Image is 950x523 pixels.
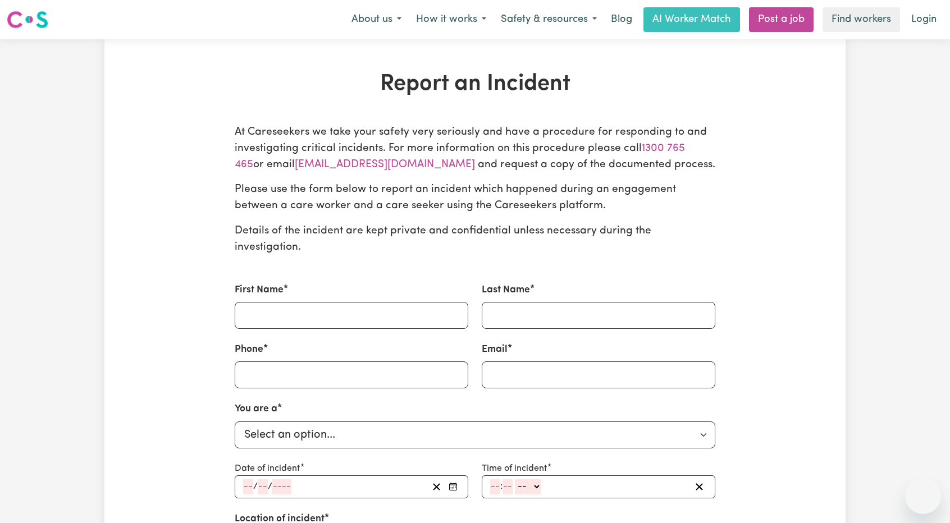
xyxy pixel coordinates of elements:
[409,8,494,31] button: How it works
[500,481,503,492] span: :
[253,481,258,492] span: /
[235,223,715,256] p: Details of the incident are kept private and confidential unless necessary during the investigation.
[235,71,715,98] h1: Report an Incident
[295,159,475,170] a: [EMAIL_ADDRESS][DOMAIN_NAME]
[344,8,409,31] button: About us
[235,182,715,214] p: Please use the form below to report an incident which happened during an engagement between a car...
[490,479,500,494] input: --
[905,478,941,514] iframe: Button to launch messaging window
[7,10,48,30] img: Careseekers logo
[7,7,48,33] a: Careseekers logo
[905,7,943,32] a: Login
[428,479,445,494] button: Reset date
[503,479,513,494] input: --
[482,283,530,297] label: Last Name
[258,479,268,494] input: --
[243,479,253,494] input: --
[823,7,900,32] a: Find workers
[482,462,547,475] label: Time of incident
[235,342,263,357] label: Phone
[268,481,272,492] span: /
[235,462,300,475] label: Date of incident
[272,479,291,494] input: ----
[494,8,604,31] button: Safety & resources
[235,402,277,416] label: You are a
[604,7,639,32] a: Blog
[235,283,284,297] label: First Name
[445,479,461,494] button: Enter the date of the incident
[235,125,715,173] p: At Careseekers we take your safety very seriously and have a procedure for responding to and inve...
[235,143,685,170] a: 1300 765 465
[643,7,740,32] a: AI Worker Match
[482,342,508,357] label: Email
[749,7,814,32] a: Post a job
